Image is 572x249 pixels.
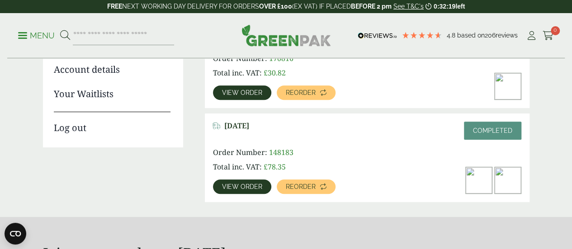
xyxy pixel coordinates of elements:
a: 0 [543,29,554,42]
span: Reorder [286,183,316,190]
span: 0:32:19 [434,3,455,10]
span: £ [264,68,268,78]
a: Reorder [277,85,336,100]
span: 4.8 [447,32,457,39]
img: dsc_4133a_8-300x200.jpg [495,73,521,99]
a: Log out [54,112,170,135]
a: Account details [54,63,170,76]
div: 4.79 Stars [402,31,442,39]
span: left [455,3,465,10]
p: Menu [18,30,55,41]
a: See T&C's [393,3,424,10]
span: 206 [485,32,496,39]
span: Reorder [286,89,316,96]
span: reviews [496,32,518,39]
img: REVIEWS.io [358,33,397,39]
img: 12oz-PET-Smoothie-Cup-with-Raspberry-Smoothie-no-lid-300x222.jpg [466,167,492,193]
strong: OVER £100 [259,3,292,10]
i: Cart [543,31,554,40]
a: View order [213,85,271,100]
span: Total inc. VAT: [213,68,262,78]
a: Your Waitlists [54,87,170,101]
span: 148183 [269,147,293,157]
strong: FREE [107,3,122,10]
span: Completed [473,127,512,134]
span: Order Number: [213,147,267,157]
span: [DATE] [224,122,249,130]
bdi: 78.35 [264,162,286,172]
span: View order [222,89,262,96]
span: 0 [551,26,560,35]
i: My Account [526,31,537,40]
bdi: 30.82 [264,68,286,78]
span: 170816 [269,53,293,63]
button: Open CMP widget [5,223,26,244]
span: View order [222,183,262,190]
img: dsc_4133a_8-300x200.jpg [495,167,521,193]
a: View order [213,179,271,194]
span: Order Number: [213,53,267,63]
strong: BEFORE 2 pm [351,3,392,10]
span: Based on [457,32,485,39]
span: £ [264,162,268,172]
img: GreenPak Supplies [241,24,331,46]
a: Reorder [277,179,336,194]
a: Menu [18,30,55,39]
span: Total inc. VAT: [213,162,262,172]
